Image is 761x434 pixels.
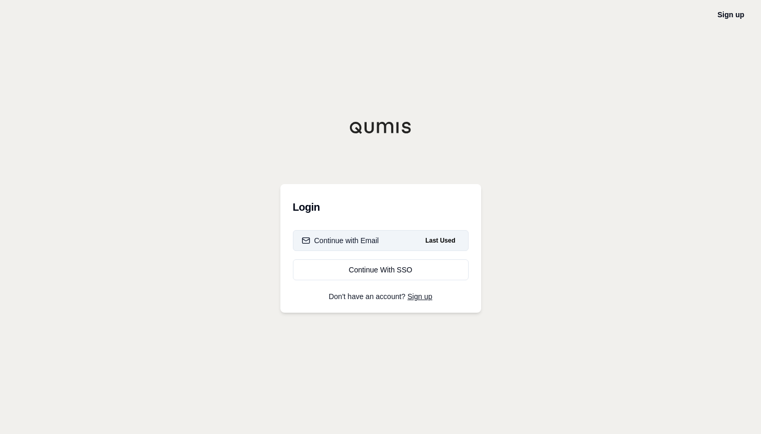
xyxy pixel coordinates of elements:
[302,265,460,275] div: Continue With SSO
[421,234,459,247] span: Last Used
[349,121,412,134] img: Qumis
[718,10,744,19] a: Sign up
[302,235,379,246] div: Continue with Email
[293,230,469,251] button: Continue with EmailLast Used
[293,197,469,218] h3: Login
[407,292,432,301] a: Sign up
[293,259,469,280] a: Continue With SSO
[293,293,469,300] p: Don't have an account?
